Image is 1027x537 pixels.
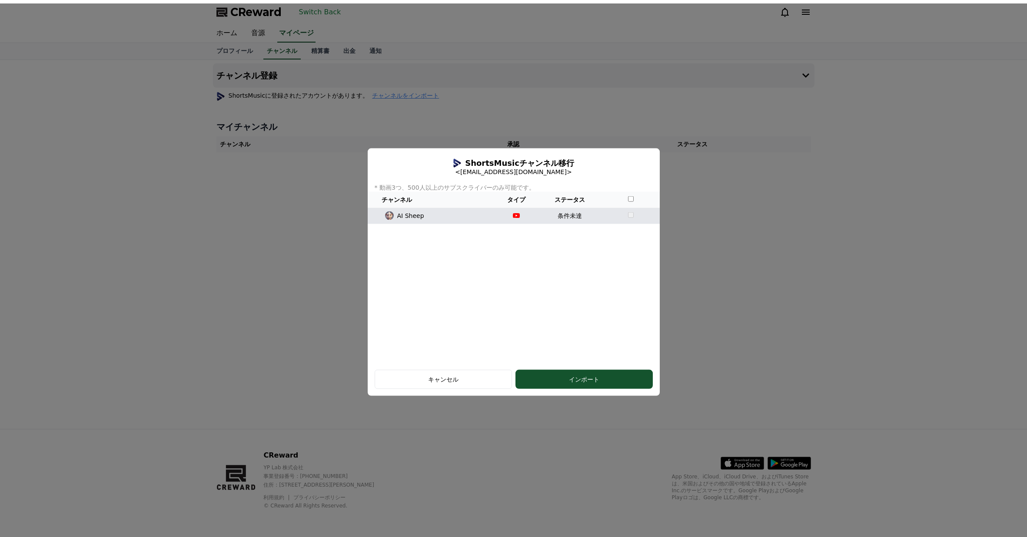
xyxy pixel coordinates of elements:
p: <[EMAIL_ADDRESS][DOMAIN_NAME]> [448,167,578,176]
th: ステータス [538,191,602,208]
img: profile [453,158,462,167]
td: 条件未達 [538,208,602,224]
p: AI Sheep [397,211,424,220]
div: キャンセル [387,375,499,384]
th: チャンネル [368,191,495,208]
div: modal [368,148,660,396]
p: * 動画3つ、500人以上のサブスクライバーのみ可能です。 [368,183,660,191]
th: タイプ [495,191,538,208]
h5: ShortsMusicチャンネル移行 [465,158,574,167]
div: インポート [533,375,635,384]
button: キャンセル [375,370,512,389]
button: インポート [515,370,653,389]
img: profile [385,211,394,220]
